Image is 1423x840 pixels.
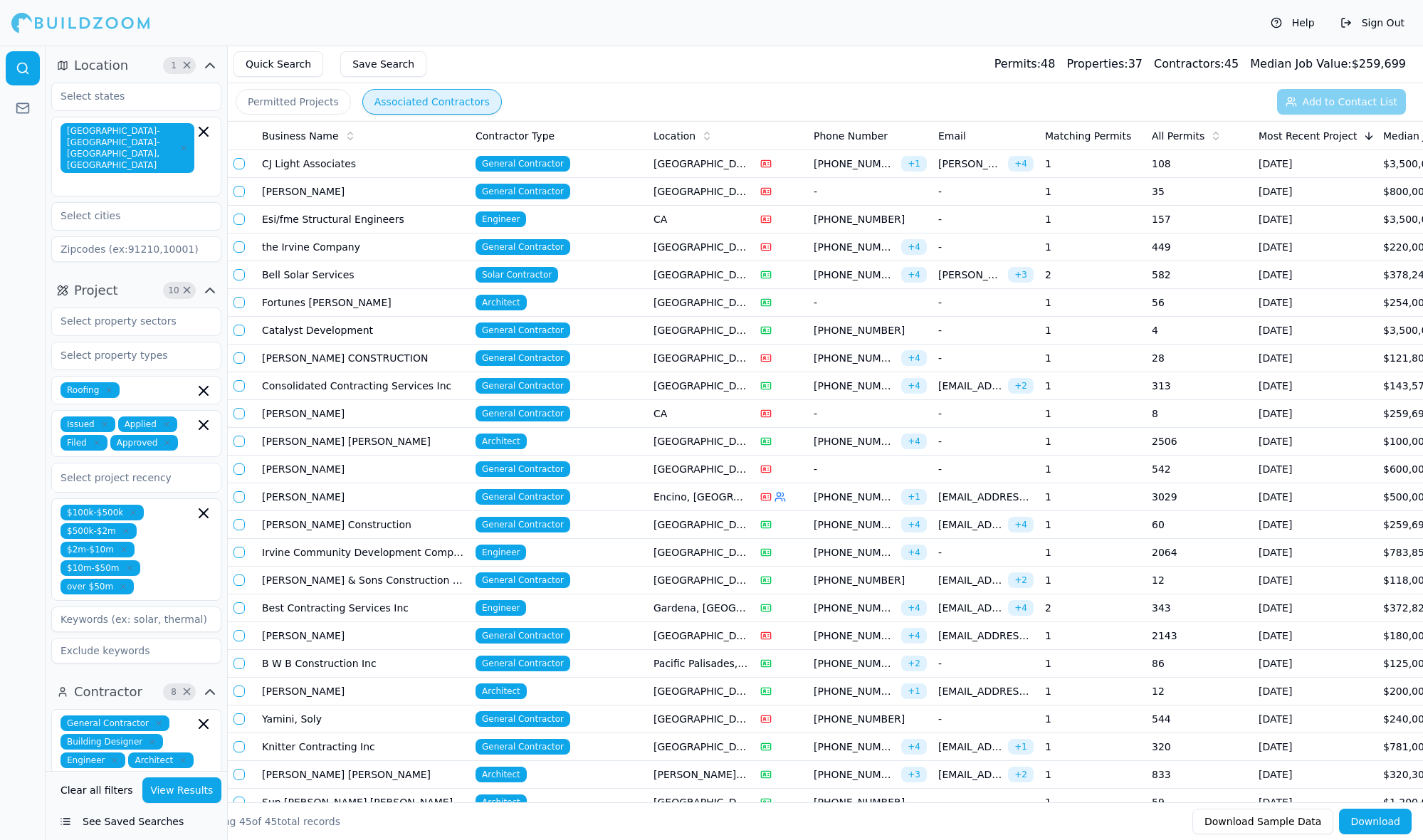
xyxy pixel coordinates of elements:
span: + 4 [901,739,927,755]
span: General Contractor [476,156,570,172]
span: [PHONE_NUMBER] [814,656,896,671]
span: 10 [167,283,181,298]
td: 1 [1039,511,1146,539]
td: Pacific Palisades, [GEOGRAPHIC_DATA] [648,650,755,678]
td: [PERSON_NAME], [GEOGRAPHIC_DATA] [648,761,755,789]
td: [GEOGRAPHIC_DATA], [GEOGRAPHIC_DATA] [648,567,755,594]
button: Location1Clear Location filters [51,54,221,77]
td: [DATE] [1253,594,1377,622]
td: 1 [1039,622,1146,650]
td: [PERSON_NAME] Construction [256,511,470,539]
td: - [933,317,1039,345]
span: + 2 [1008,767,1034,782]
td: [DATE] [1253,705,1377,733]
td: 108 [1146,150,1253,178]
td: [GEOGRAPHIC_DATA], [GEOGRAPHIC_DATA] [648,733,755,761]
td: Esi/fme Structural Engineers [256,206,470,233]
td: [PERSON_NAME] [256,622,470,650]
span: Roofing [61,382,120,398]
span: Location [74,56,128,75]
td: [PERSON_NAME] [256,456,470,483]
td: [GEOGRAPHIC_DATA], [GEOGRAPHIC_DATA] [648,705,755,733]
td: [DATE] [1253,261,1377,289]
td: 2143 [1146,622,1253,650]
td: [GEOGRAPHIC_DATA], [GEOGRAPHIC_DATA] [648,372,755,400]
button: Download Sample Data [1192,809,1333,834]
td: 3029 [1146,483,1253,511]
span: Contractor Type [476,129,555,143]
td: 12 [1146,567,1253,594]
span: $100k-$500k [61,505,144,520]
span: 45 [265,816,278,827]
span: + 4 [1008,517,1034,532]
td: 1 [1039,761,1146,789]
span: [PHONE_NUMBER] [814,379,896,393]
span: + 4 [901,378,927,394]
div: 48 [994,56,1056,73]
span: General Contractor [476,711,570,727]
button: See Saved Searches [51,809,221,834]
input: Select property types [52,342,203,368]
span: over $50m [61,579,134,594]
span: 1 [167,58,181,73]
td: - [808,456,933,483]
span: [PERSON_NAME][EMAIL_ADDRESS][DOMAIN_NAME] [938,268,1002,282]
span: Clear Contractor filters [182,688,192,695]
td: 60 [1146,511,1253,539]
span: Applied [118,416,177,432]
td: [GEOGRAPHIC_DATA], [GEOGRAPHIC_DATA] [648,178,755,206]
td: 157 [1146,206,1253,233]
span: + 1 [901,683,927,699]
td: [DATE] [1253,678,1377,705]
td: [PERSON_NAME] [PERSON_NAME] [256,761,470,789]
span: [PHONE_NUMBER] [814,268,896,282]
span: [EMAIL_ADDRESS][DOMAIN_NAME] [938,490,1034,504]
button: Permitted Projects [236,89,351,115]
td: [PERSON_NAME] & Sons Construction Inc [256,567,470,594]
span: Issued [61,416,115,432]
span: + 1 [901,489,927,505]
td: CJ Light Associates [256,150,470,178]
span: [EMAIL_ADDRESS][DOMAIN_NAME] [938,629,1034,643]
td: Consolidated Contracting Services Inc [256,372,470,400]
td: [GEOGRAPHIC_DATA], [GEOGRAPHIC_DATA] [648,428,755,456]
span: + 1 [1008,739,1034,755]
td: 8 [1146,400,1253,428]
span: Clear Project filters [182,287,192,294]
td: Sun [PERSON_NAME] [PERSON_NAME] [256,789,470,817]
td: Irvine Community Development Company LLC [256,539,470,567]
td: 320 [1146,733,1253,761]
span: [PHONE_NUMBER] [814,795,927,809]
td: Fortunes [PERSON_NAME] [256,289,470,317]
td: 544 [1146,705,1253,733]
td: Knitter Contracting Inc [256,733,470,761]
td: [DATE] [1253,539,1377,567]
td: 2 [1039,261,1146,289]
span: $500k-$2m [61,523,137,539]
span: 45 [239,816,252,827]
span: Project [74,280,118,300]
td: [GEOGRAPHIC_DATA], [GEOGRAPHIC_DATA] [648,622,755,650]
span: [PERSON_NAME][EMAIL_ADDRESS][DOMAIN_NAME] [938,157,1002,171]
span: + 4 [901,545,927,560]
button: Clear all filters [57,777,137,803]
button: Contractor8Clear Contractor filters [51,681,221,703]
span: [EMAIL_ADDRESS][DOMAIN_NAME] [938,767,1002,782]
td: [DATE] [1253,761,1377,789]
span: Solar Contractor [476,267,558,283]
span: + 4 [1008,600,1034,616]
td: [DATE] [1253,178,1377,206]
td: [DATE] [1253,206,1377,233]
td: 1 [1039,456,1146,483]
td: [DATE] [1253,428,1377,456]
span: + 4 [901,239,927,255]
td: 1 [1039,317,1146,345]
td: Catalyst Development [256,317,470,345]
td: 1 [1039,733,1146,761]
td: [DATE] [1253,511,1377,539]
td: 2 [1039,594,1146,622]
span: Architect [476,767,527,782]
td: 1 [1039,178,1146,206]
span: Architect [476,794,527,810]
td: the Irvine Company [256,233,470,261]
